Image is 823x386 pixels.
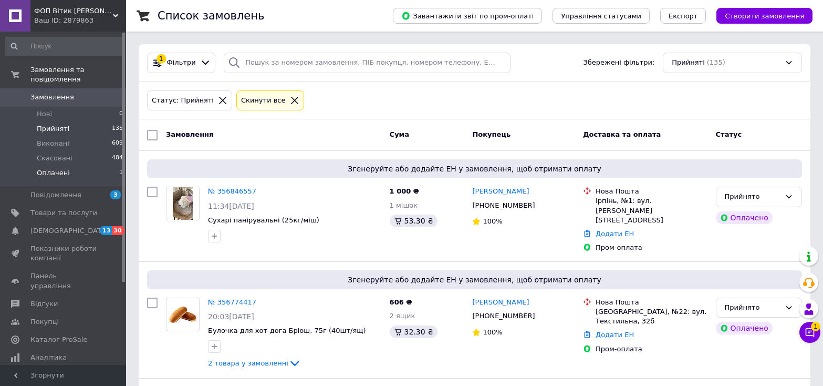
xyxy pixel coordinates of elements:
span: 135 [112,124,123,134]
span: 1 [811,320,820,329]
span: Згенеруйте або додайте ЕН у замовлення, щоб отримати оплату [151,164,798,174]
span: Згенеруйте або додайте ЕН у замовлення, щоб отримати оплату [151,275,798,285]
div: 1 [157,54,166,64]
span: Доставка та оплата [583,130,661,138]
div: [PHONE_NUMBER] [470,309,537,323]
span: Cума [390,130,409,138]
span: Управління статусами [561,12,641,20]
span: Скасовані [37,154,72,163]
span: [DEMOGRAPHIC_DATA] [30,226,108,236]
span: Статус [716,130,742,138]
span: 13 [100,226,112,235]
a: Фото товару [166,187,200,220]
span: 606 ₴ [390,298,412,306]
span: Замовлення [166,130,213,138]
a: Фото товару [166,298,200,331]
span: 3 [110,190,121,199]
input: Пошук [5,37,124,56]
div: [GEOGRAPHIC_DATA], №22: вул. Текстильна, 32б [596,307,707,326]
span: Показники роботи компанії [30,244,97,263]
div: Ірпінь, №1: вул. [PERSON_NAME][STREET_ADDRESS] [596,196,707,225]
div: Cкинути все [239,95,288,106]
span: 20:03[DATE] [208,312,254,321]
div: Пром-оплата [596,344,707,354]
button: Завантажити звіт по пром-оплаті [393,8,542,24]
div: [PHONE_NUMBER] [470,199,537,212]
a: [PERSON_NAME] [472,298,529,308]
span: Замовлення та повідомлення [30,65,126,84]
span: Аналітика [30,353,67,362]
span: Повідомлення [30,190,81,200]
button: Експорт [660,8,706,24]
div: Статус: Прийняті [150,95,216,106]
div: Нова Пошта [596,298,707,307]
div: 32.30 ₴ [390,326,437,338]
div: Нова Пошта [596,187,707,196]
a: Додати ЕН [596,331,634,339]
button: Управління статусами [553,8,650,24]
div: 53.30 ₴ [390,215,437,227]
span: Фільтри [167,58,196,68]
div: Прийнято [725,191,780,202]
input: Пошук за номером замовлення, ПІБ покупця, номером телефону, Email, номером накладної [224,53,510,73]
span: Нові [37,109,52,119]
span: Каталог ProSale [30,335,87,344]
div: Оплачено [716,211,773,224]
h1: Список замовлень [158,9,264,22]
span: Прийняті [37,124,69,134]
span: 11:34[DATE] [208,202,254,210]
span: 100% [483,217,502,225]
div: Ваш ID: 2879863 [34,16,126,25]
span: Товари та послуги [30,208,97,218]
span: 0 [119,109,123,119]
span: Завантажити звіт по пром-оплаті [401,11,534,21]
span: Оплачені [37,168,70,178]
span: 484 [112,154,123,163]
div: Оплачено [716,322,773,334]
span: Замовлення [30,93,74,102]
span: Прийняті [672,58,704,68]
span: Експорт [669,12,698,20]
span: 30 [112,226,124,235]
span: ФОП Вітик О.С. [34,6,113,16]
img: Фото товару [166,306,199,323]
span: Виконані [37,139,69,148]
a: Створити замовлення [706,12,812,19]
span: Створити замовлення [725,12,804,20]
img: Фото товару [173,187,193,220]
span: 609 [112,139,123,148]
div: Прийнято [725,302,780,313]
span: Збережені фільтри: [583,58,654,68]
a: № 356774417 [208,298,256,306]
span: 1 000 ₴ [390,187,419,195]
span: 2 товара у замовленні [208,359,288,367]
span: 2 ящик [390,312,415,320]
a: Додати ЕН [596,230,634,238]
span: Панель управління [30,271,97,290]
span: (135) [707,58,725,66]
span: 1 мішок [390,201,418,209]
span: 1 [119,168,123,178]
a: [PERSON_NAME] [472,187,529,197]
a: Сухарі панірувальні (25кг/міш) [208,216,319,224]
div: Пром-оплата [596,243,707,252]
a: № 356846557 [208,187,256,195]
span: Відгуки [30,299,58,309]
span: Покупець [472,130,511,138]
button: Створити замовлення [716,8,812,24]
a: 2 товара у замовленні [208,359,301,367]
button: Чат з покупцем1 [799,322,820,343]
span: 100% [483,328,502,336]
span: Покупці [30,317,59,327]
a: Булочка для хот-дога Бріош, 75г (40шт/ящ) [208,327,366,334]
